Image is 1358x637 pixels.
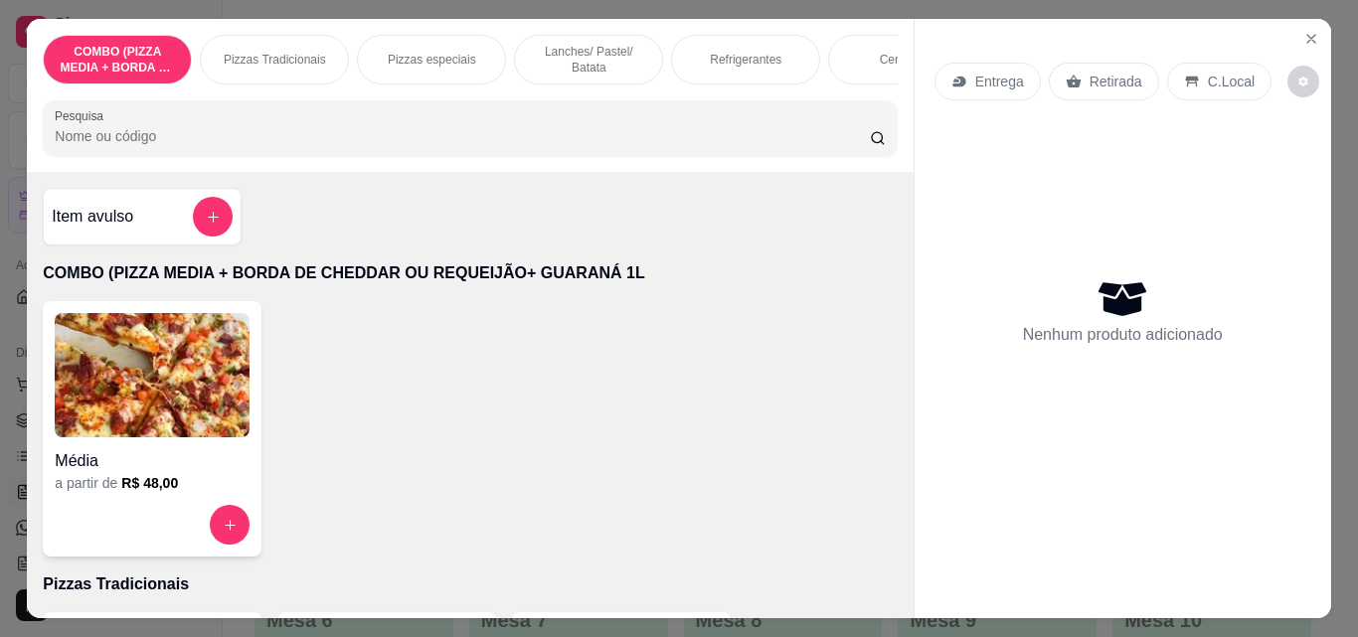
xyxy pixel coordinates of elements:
p: COMBO (PIZZA MEDIA + BORDA DE CHEDDAR OU REQUEIJÃO+ GUARANÁ 1L [60,44,175,76]
button: add-separate-item [193,197,233,237]
p: Nenhum produto adicionado [1023,323,1223,347]
button: increase-product-quantity [210,505,250,545]
p: COMBO (PIZZA MEDIA + BORDA DE CHEDDAR OU REQUEIJÃO+ GUARANÁ 1L [43,261,897,285]
button: Close [1295,23,1327,55]
p: Pizzas Tradicionais [224,52,326,68]
div: a partir de [55,473,250,493]
p: Cervejas [880,52,927,68]
p: Lanches/ Pastel/ Batata [531,44,646,76]
h6: R$ 48,00 [121,473,178,493]
h4: Média [55,449,250,473]
p: Entrega [975,72,1024,91]
label: Pesquisa [55,107,110,124]
p: Refrigerantes [710,52,781,68]
input: Pesquisa [55,126,870,146]
p: C.Local [1208,72,1255,91]
h4: Item avulso [52,205,133,229]
p: Retirada [1090,72,1142,91]
p: Pizzas Tradicionais [43,572,897,596]
p: Pizzas especiais [388,52,476,68]
button: decrease-product-quantity [1287,66,1319,97]
img: product-image [55,313,250,437]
